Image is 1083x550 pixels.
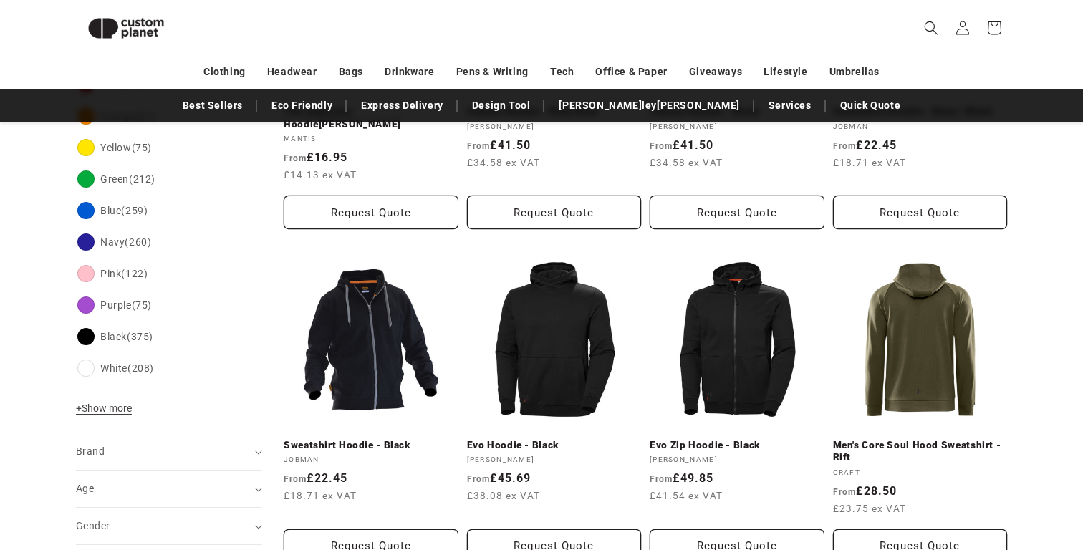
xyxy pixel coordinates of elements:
[76,433,262,470] summary: Brand (0 selected)
[833,93,908,118] a: Quick Quote
[837,395,1083,550] iframe: Chat Widget
[76,402,132,414] span: Show more
[829,59,880,85] a: Umbrellas
[76,445,105,457] span: Brand
[267,59,317,85] a: Headwear
[467,439,642,452] a: Evo Hoodie - Black
[354,93,451,118] a: Express Delivery
[284,105,458,130] a: The Superstar Hoodie[PERSON_NAME]
[550,59,574,85] a: Tech
[764,59,807,85] a: Lifestyle
[76,483,94,494] span: Age
[385,59,434,85] a: Drinkware
[833,196,1008,229] button: Request Quote
[467,196,642,229] button: Request Quote
[689,59,742,85] a: Giveaways
[203,59,246,85] a: Clothing
[465,93,538,118] a: Design Tool
[595,59,667,85] a: Office & Paper
[915,12,947,44] summary: Search
[650,439,824,452] a: Evo Zip Hoodie - Black
[264,93,340,118] a: Eco Friendly
[284,439,458,452] a: Sweatshirt Hoodie - Black
[76,402,82,414] span: +
[76,520,110,531] span: Gender
[456,59,529,85] a: Pens & Writing
[76,402,136,422] button: Show more
[833,439,1008,464] a: Men's Core Soul Hood Sweatshirt - Rift
[284,196,458,229] button: Request Quote
[761,93,819,118] a: Services
[175,93,250,118] a: Best Sellers
[76,6,176,51] img: Custom Planet
[339,59,363,85] a: Bags
[650,196,824,229] button: Request Quote
[76,471,262,507] summary: Age (0 selected)
[552,93,746,118] a: [PERSON_NAME]ley[PERSON_NAME]
[76,508,262,544] summary: Gender (0 selected)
